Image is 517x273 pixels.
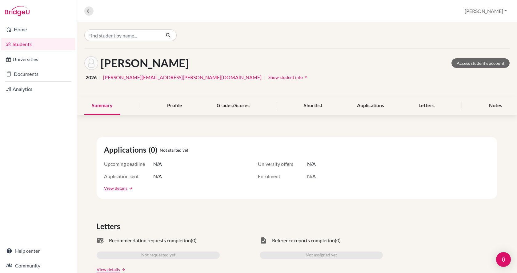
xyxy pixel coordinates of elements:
[307,173,316,180] span: N/A
[97,221,122,232] span: Letters
[97,237,104,244] span: mark_email_read
[141,252,175,259] span: Not requested yet
[99,74,101,81] span: |
[307,160,316,168] span: N/A
[104,144,149,155] span: Applications
[5,6,30,16] img: Bridge-U
[84,29,161,41] input: Find student by name...
[149,144,160,155] span: (0)
[303,74,309,80] i: arrow_drop_down
[103,74,262,81] a: [PERSON_NAME][EMAIL_ADDRESS][PERSON_NAME][DOMAIN_NAME]
[120,267,126,272] a: arrow_forward
[86,74,97,81] span: 2026
[153,160,162,168] span: N/A
[97,266,120,273] a: View details
[84,56,98,70] img: Zeno Varga's avatar
[411,97,442,115] div: Letters
[451,58,510,68] a: Access student's account
[258,173,307,180] span: Enrolment
[1,83,75,95] a: Analytics
[127,186,133,190] a: arrow_forward
[104,160,153,168] span: Upcoming deadline
[1,259,75,272] a: Community
[191,237,197,244] span: (0)
[1,245,75,257] a: Help center
[482,97,510,115] div: Notes
[209,97,257,115] div: Grades/Scores
[258,160,307,168] span: University offers
[335,237,341,244] span: (0)
[296,97,330,115] div: Shortlist
[264,74,266,81] span: |
[101,57,189,70] h1: [PERSON_NAME]
[1,68,75,80] a: Documents
[160,97,190,115] div: Profile
[104,173,153,180] span: Application sent
[153,173,162,180] span: N/A
[496,252,511,267] div: Open Intercom Messenger
[272,237,335,244] span: Reference reports completion
[268,75,303,80] span: Show student info
[109,237,191,244] span: Recommendation requests completion
[160,147,188,153] span: Not started yet
[84,97,120,115] div: Summary
[268,72,309,82] button: Show student infoarrow_drop_down
[306,252,337,259] span: Not assigned yet
[104,185,127,191] a: View details
[1,23,75,36] a: Home
[1,38,75,50] a: Students
[350,97,391,115] div: Applications
[462,5,510,17] button: [PERSON_NAME]
[1,53,75,65] a: Universities
[260,237,267,244] span: task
